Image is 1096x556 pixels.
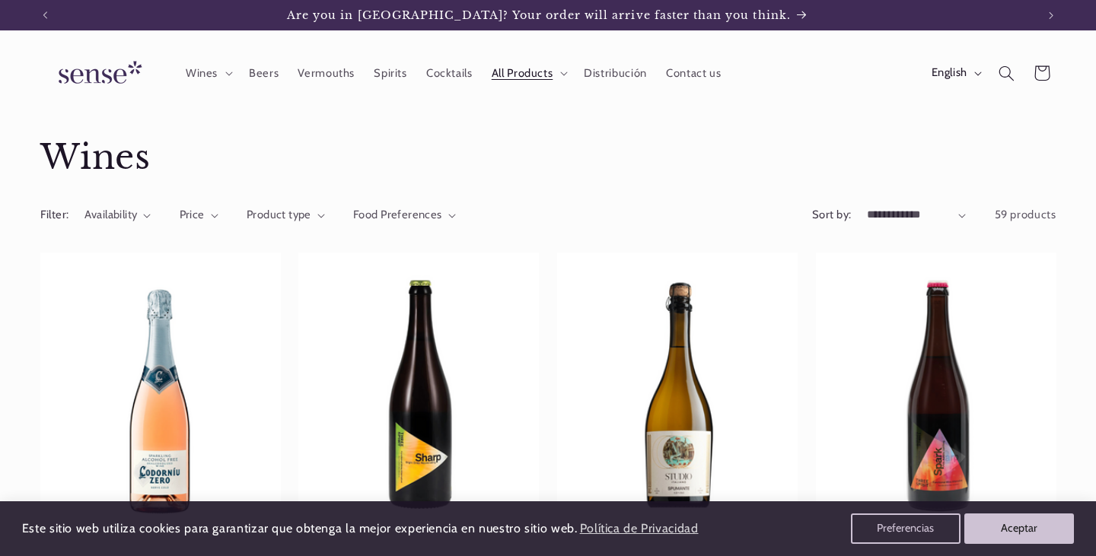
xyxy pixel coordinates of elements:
[239,56,288,90] a: Beers
[666,66,721,81] span: Contact us
[492,66,553,81] span: All Products
[84,208,137,221] span: Availability
[416,56,482,90] a: Cocktails
[34,46,161,101] a: Sense
[247,207,325,224] summary: Product type (0 selected)
[353,208,442,221] span: Food Preferences
[84,207,151,224] summary: Availability (0 selected)
[584,66,647,81] span: Distribución
[365,56,417,90] a: Spirits
[995,208,1056,221] span: 59 products
[374,66,406,81] span: Spirits
[482,56,575,90] summary: All Products
[851,513,961,544] button: Preferencias
[964,513,1074,544] button: Aceptar
[180,208,205,221] span: Price
[922,58,989,88] button: English
[40,136,1056,180] h1: Wines
[932,65,967,81] span: English
[989,56,1024,91] summary: Search
[186,66,218,81] span: Wines
[249,66,279,81] span: Beers
[577,516,700,542] a: Política de Privacidad (opens in a new tab)
[22,521,578,535] span: Este sitio web utiliza cookies para garantizar que obtenga la mejor experiencia en nuestro sitio ...
[812,208,851,221] label: Sort by:
[298,66,355,81] span: Vermouths
[247,208,311,221] span: Product type
[575,56,657,90] a: Distribución
[40,207,69,224] h2: Filter:
[656,56,731,90] a: Contact us
[353,207,456,224] summary: Food Preferences (0 selected)
[40,52,155,95] img: Sense
[426,66,473,81] span: Cocktails
[180,207,218,224] summary: Price
[288,56,365,90] a: Vermouths
[287,8,791,22] span: Are you in [GEOGRAPHIC_DATA]? Your order will arrive faster than you think.
[176,56,239,90] summary: Wines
